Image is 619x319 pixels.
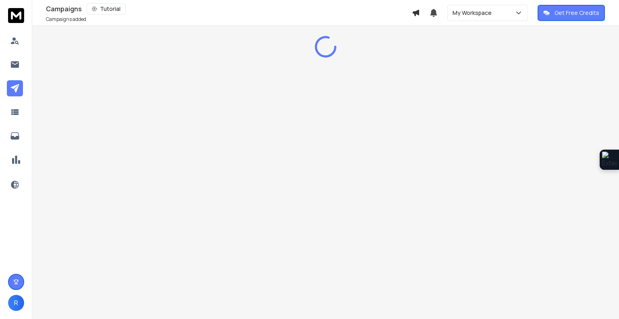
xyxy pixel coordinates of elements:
[46,3,412,15] div: Campaigns
[453,9,495,17] p: My Workspace
[46,16,86,23] p: Campaigns added
[538,5,605,21] button: Get Free Credits
[8,295,24,311] button: R
[555,9,599,17] p: Get Free Credits
[602,152,617,168] img: Extension Icon
[87,3,126,15] button: Tutorial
